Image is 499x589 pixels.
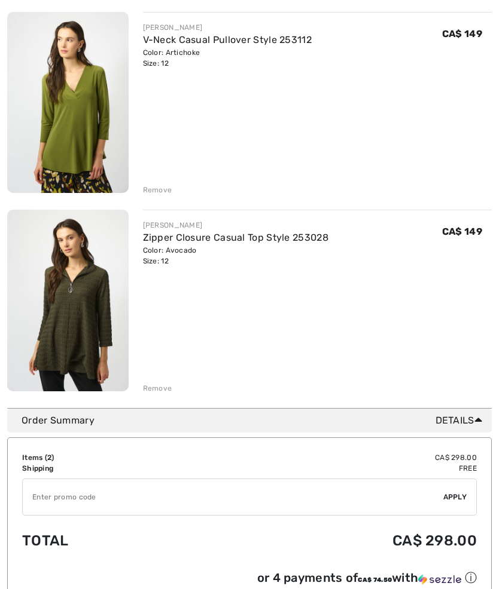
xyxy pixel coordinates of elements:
div: or 4 payments of with [257,570,477,586]
div: [PERSON_NAME] [143,220,328,231]
span: CA$ 149 [442,226,482,237]
input: Promo code [23,479,443,515]
span: Details [436,413,487,428]
div: Remove [143,185,172,195]
div: Color: Avocado Size: 12 [143,245,328,266]
div: Order Summary [22,413,487,428]
span: 2 [47,453,51,462]
img: V-Neck Casual Pullover Style 253112 [7,12,129,193]
td: CA$ 298.00 [184,520,477,561]
td: Shipping [22,463,184,474]
td: Free [184,463,477,474]
div: [PERSON_NAME] [143,22,312,33]
a: Zipper Closure Casual Top Style 253028 [143,232,328,243]
a: V-Neck Casual Pullover Style 253112 [143,34,312,45]
td: Items ( ) [22,452,184,463]
span: CA$ 74.50 [358,576,392,584]
div: Color: Artichoke Size: 12 [143,47,312,69]
span: CA$ 149 [442,28,482,39]
div: Remove [143,383,172,394]
img: Zipper Closure Casual Top Style 253028 [7,210,129,391]
span: Apply [443,492,467,502]
td: Total [22,520,184,561]
img: Sezzle [418,574,461,585]
td: CA$ 298.00 [184,452,477,463]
